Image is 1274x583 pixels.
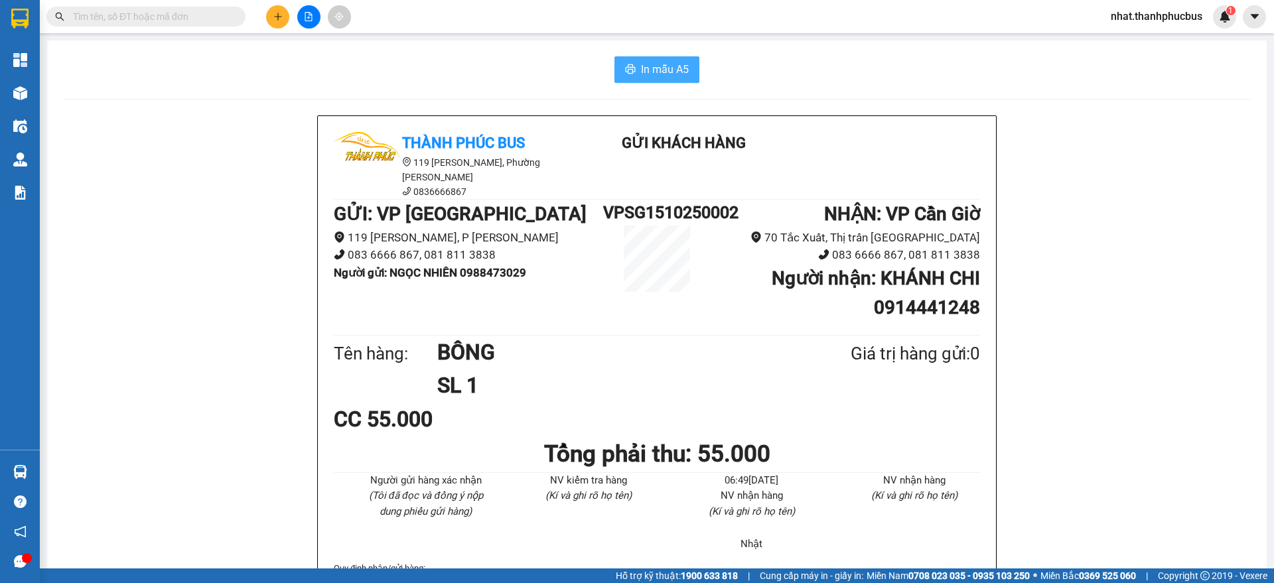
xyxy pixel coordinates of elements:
[686,488,817,504] li: NV nhận hàng
[334,203,587,225] b: GỬI : VP [GEOGRAPHIC_DATA]
[711,229,980,247] li: 70 Tắc Xuất, Thị trấn [GEOGRAPHIC_DATA]
[334,184,573,199] li: 0836666867
[334,403,547,436] div: CC 55.000
[1079,570,1136,581] strong: 0369 525 060
[786,340,980,367] div: Giá trị hàng gửi: 0
[266,5,289,29] button: plus
[402,135,525,151] b: Thành Phúc Bus
[760,568,863,583] span: Cung cấp máy in - giấy in:
[686,537,817,552] li: Nhật
[13,53,27,67] img: dashboard-icon
[11,9,29,29] img: logo-vxr
[334,436,980,472] h1: Tổng phải thu: 55.000
[334,132,400,198] img: logo.jpg
[1249,11,1261,23] span: caret-down
[273,12,283,21] span: plus
[13,86,27,100] img: warehouse-icon
[369,489,483,517] i: (Tôi đã đọc và đồng ý nộp dung phiếu gửi hàng)
[1040,568,1136,583] span: Miền Bắc
[1033,573,1037,578] span: ⚪️
[437,369,786,402] h1: SL 1
[681,570,738,581] strong: 1900 633 818
[437,336,786,369] h1: BÔNG
[328,5,351,29] button: aim
[14,495,27,508] span: question-circle
[334,155,573,184] li: 119 [PERSON_NAME], Phường [PERSON_NAME]
[622,135,746,151] b: Gửi khách hàng
[1100,8,1213,25] span: nhat.thanhphucbus
[304,12,313,21] span: file-add
[750,231,762,243] span: environment
[641,61,689,78] span: In mẫu A5
[772,267,980,318] b: Người nhận : KHÁNH CHI 0914441248
[849,473,981,489] li: NV nhận hàng
[13,119,27,133] img: warehouse-icon
[402,157,411,166] span: environment
[709,505,795,517] i: (Kí và ghi rõ họ tên)
[360,473,492,489] li: Người gửi hàng xác nhận
[616,568,738,583] span: Hỗ trợ kỹ thuật:
[334,340,437,367] div: Tên hàng:
[73,9,230,24] input: Tìm tên, số ĐT hoặc mã đơn
[824,203,980,225] b: NHẬN : VP Cần Giờ
[334,229,603,247] li: 119 [PERSON_NAME], P [PERSON_NAME]
[908,570,1030,581] strong: 0708 023 035 - 0935 103 250
[13,465,27,479] img: warehouse-icon
[625,64,636,76] span: printer
[13,186,27,200] img: solution-icon
[1226,6,1236,15] sup: 1
[1243,5,1266,29] button: caret-down
[1219,11,1231,23] img: icon-new-feature
[14,525,27,538] span: notification
[871,489,957,501] i: (Kí và ghi rõ họ tên)
[614,56,699,83] button: printerIn mẫu A5
[334,231,345,243] span: environment
[17,86,67,148] b: Thành Phúc Bus
[748,568,750,583] span: |
[545,489,632,501] i: (Kí và ghi rõ họ tên)
[867,568,1030,583] span: Miền Nam
[1228,6,1233,15] span: 1
[17,17,83,83] img: logo.jpg
[1200,571,1210,580] span: copyright
[334,246,603,264] li: 083 6666 867, 081 811 3838
[55,12,64,21] span: search
[14,555,27,568] span: message
[334,266,526,279] b: Người gửi : NGỌC NHIÊN 0988473029
[818,249,829,260] span: phone
[13,153,27,166] img: warehouse-icon
[402,186,411,196] span: phone
[334,249,345,260] span: phone
[1146,568,1148,583] span: |
[711,246,980,264] li: 083 6666 867, 081 811 3838
[603,200,711,226] h1: VPSG1510250002
[297,5,320,29] button: file-add
[524,473,655,489] li: NV kiểm tra hàng
[82,19,131,82] b: Gửi khách hàng
[686,473,817,489] li: 06:49[DATE]
[334,12,344,21] span: aim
